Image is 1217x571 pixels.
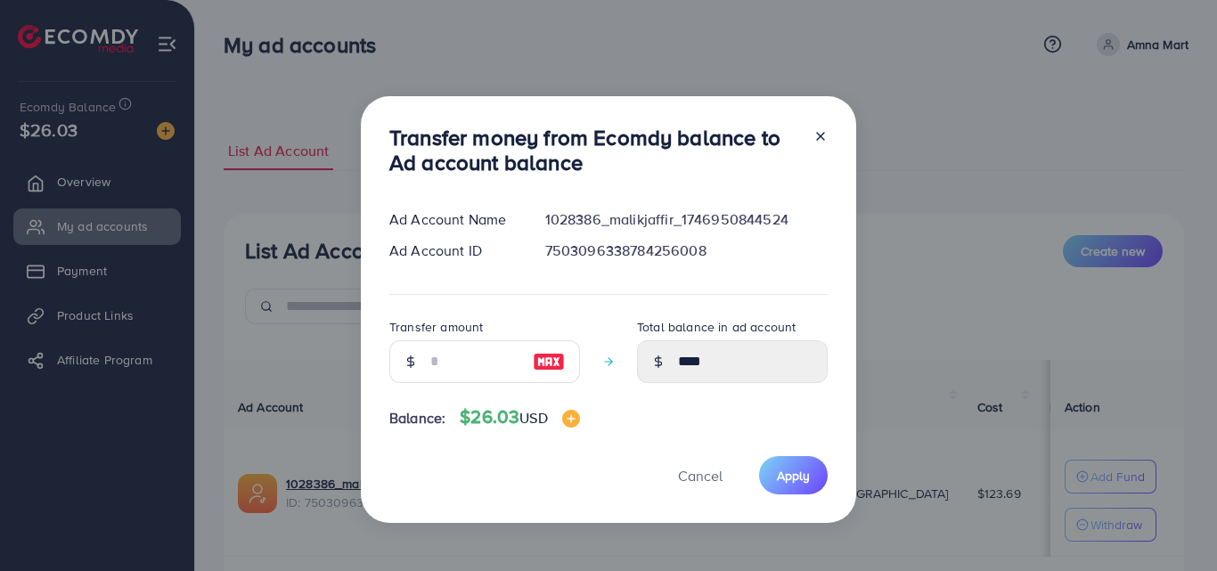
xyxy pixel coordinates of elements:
span: USD [519,408,547,428]
label: Total balance in ad account [637,318,796,336]
iframe: Chat [1141,491,1204,558]
button: Cancel [656,456,745,494]
span: Balance: [389,408,445,428]
div: 1028386_malikjaffir_1746950844524 [531,209,842,230]
h3: Transfer money from Ecomdy balance to Ad account balance [389,125,799,176]
button: Apply [759,456,828,494]
img: image [562,410,580,428]
div: Ad Account Name [375,209,531,230]
span: Apply [777,467,810,485]
h4: $26.03 [460,406,579,428]
div: 7503096338784256008 [531,241,842,261]
img: image [533,351,565,372]
label: Transfer amount [389,318,483,336]
div: Ad Account ID [375,241,531,261]
span: Cancel [678,466,723,485]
